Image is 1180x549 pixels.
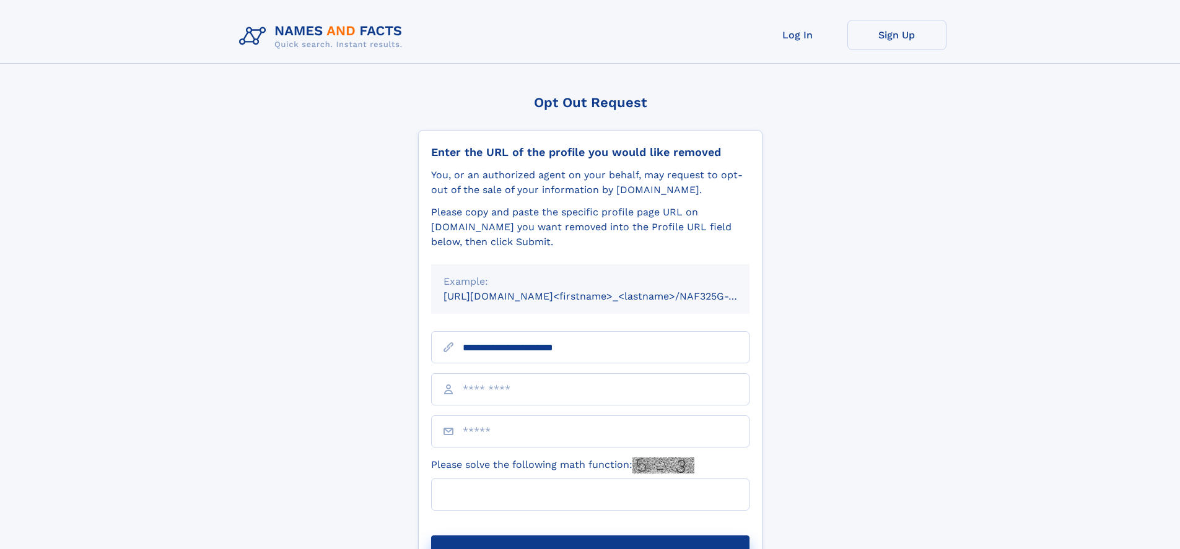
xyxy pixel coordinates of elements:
div: Please copy and paste the specific profile page URL on [DOMAIN_NAME] you want removed into the Pr... [431,205,750,249]
div: Example: [444,274,737,289]
a: Sign Up [847,20,946,50]
div: Enter the URL of the profile you would like removed [431,145,750,159]
label: Please solve the following math function: [431,457,694,473]
img: Logo Names and Facts [234,20,413,53]
small: [URL][DOMAIN_NAME]<firstname>_<lastname>/NAF325G-xxxxxxxx [444,290,773,302]
div: You, or an authorized agent on your behalf, may request to opt-out of the sale of your informatio... [431,168,750,197]
a: Log In [748,20,847,50]
div: Opt Out Request [418,95,763,110]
